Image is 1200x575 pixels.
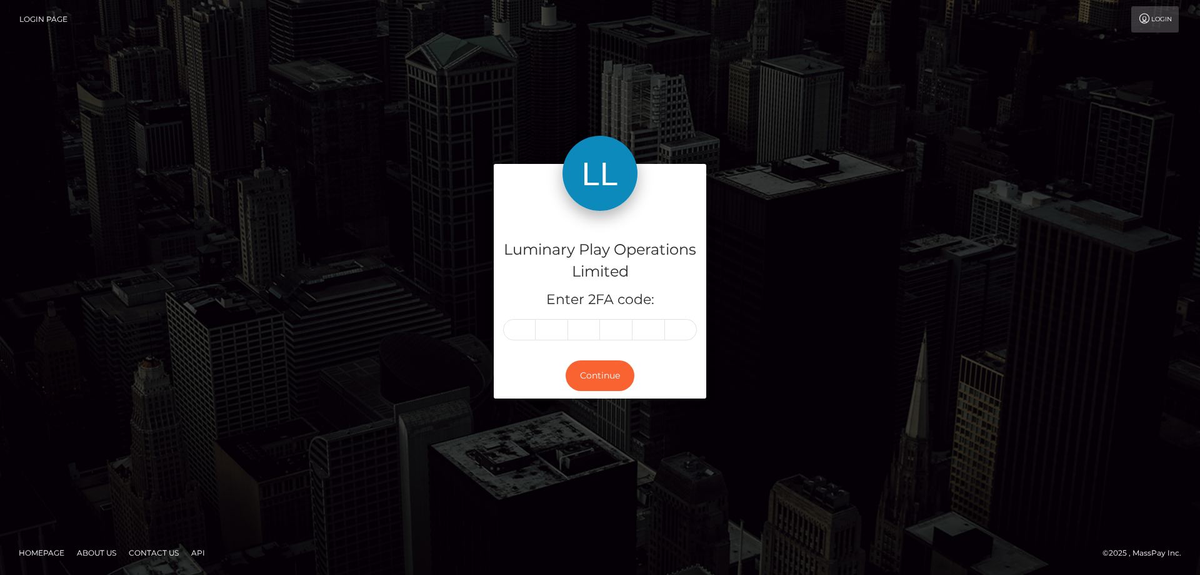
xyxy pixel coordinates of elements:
[14,543,69,562] a: Homepage
[566,360,634,391] button: Continue
[1131,6,1179,33] a: Login
[562,136,637,211] img: Luminary Play Operations Limited
[72,543,121,562] a: About Us
[124,543,184,562] a: Contact Us
[1102,546,1191,560] div: © 2025 , MassPay Inc.
[503,290,697,310] h5: Enter 2FA code:
[19,6,67,33] a: Login Page
[186,543,210,562] a: API
[503,239,697,283] h4: Luminary Play Operations Limited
